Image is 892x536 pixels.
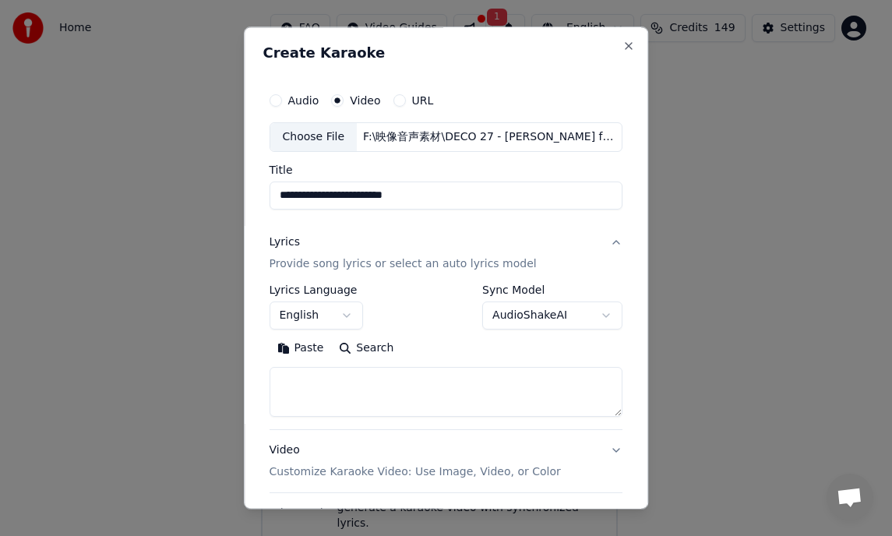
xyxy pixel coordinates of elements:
div: F:\映像音声素材\DECO 27 - [PERSON_NAME] feat. [PERSON_NAME].mp4 [357,129,622,145]
h2: Create Karaoke [263,46,629,60]
button: Paste [270,336,332,361]
div: Video [270,443,561,480]
button: Advanced [270,493,623,534]
label: Lyrics Language [270,284,363,295]
button: VideoCustomize Karaoke Video: Use Image, Video, or Color [270,430,623,492]
p: Customize Karaoke Video: Use Image, Video, or Color [270,464,561,480]
label: URL [412,95,434,106]
button: LyricsProvide song lyrics or select an auto lyrics model [270,222,623,284]
label: Title [270,164,623,175]
label: Video [351,95,381,106]
label: Audio [288,95,319,106]
button: Search [332,336,402,361]
label: Sync Model [482,284,622,295]
div: LyricsProvide song lyrics or select an auto lyrics model [270,284,623,429]
div: Choose File [270,123,358,151]
p: Provide song lyrics or select an auto lyrics model [270,256,537,272]
div: Lyrics [270,235,300,250]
